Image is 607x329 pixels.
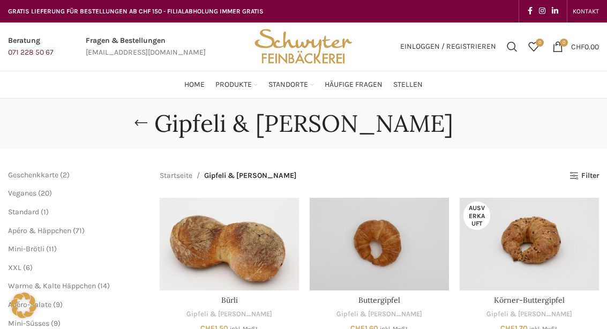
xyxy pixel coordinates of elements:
[186,309,272,319] a: Gipfeli & [PERSON_NAME]
[86,35,206,59] a: Infobox link
[215,80,252,90] span: Produkte
[395,36,501,57] a: Einloggen / Registrieren
[8,189,36,198] a: Veganes
[204,170,297,182] span: Gipfeli & [PERSON_NAME]
[325,74,383,95] a: Häufige Fragen
[501,36,523,57] a: Suchen
[310,198,449,290] a: Buttergipfel
[160,198,299,290] a: Bürli
[8,207,39,216] a: Standard
[536,39,544,47] span: 0
[549,4,561,19] a: Linkedin social link
[460,198,599,290] a: Körner-Buttergipfel
[393,74,423,95] a: Stellen
[154,109,453,138] h1: Gipfeli & [PERSON_NAME]
[573,1,599,22] a: KONTAKT
[494,295,565,305] a: Körner-Buttergipfel
[8,8,264,15] span: GRATIS LIEFERUNG FÜR BESTELLUNGEN AB CHF 150 - FILIALABHOLUNG IMMER GRATIS
[8,244,44,253] a: Mini-Brötli
[536,4,549,19] a: Instagram social link
[8,170,58,180] a: Geschenkkarte
[56,300,60,309] span: 9
[486,309,572,319] a: Gipfeli & [PERSON_NAME]
[268,80,308,90] span: Standorte
[547,36,604,57] a: 0 CHF0.00
[463,201,490,230] span: Ausverkauft
[567,1,604,22] div: Secondary navigation
[184,80,205,90] span: Home
[571,42,584,51] span: CHF
[325,80,383,90] span: Häufige Fragen
[8,281,96,290] a: Warme & Kalte Häppchen
[3,74,604,95] div: Main navigation
[63,170,67,180] span: 2
[569,171,599,181] a: Filter
[393,80,423,90] span: Stellen
[54,319,58,328] span: 9
[400,43,496,50] span: Einloggen / Registrieren
[160,170,297,182] nav: Breadcrumb
[41,189,49,198] span: 20
[358,295,400,305] a: Buttergipfel
[571,42,599,51] bdi: 0.00
[160,170,192,182] a: Startseite
[523,36,544,57] div: Meine Wunschliste
[49,244,54,253] span: 11
[8,226,71,235] a: Apéro & Häppchen
[43,207,46,216] span: 1
[523,36,544,57] a: 0
[251,23,356,71] img: Bäckerei Schwyter
[560,39,568,47] span: 0
[8,35,54,59] a: Infobox link
[524,4,536,19] a: Facebook social link
[100,281,107,290] span: 14
[251,41,356,50] a: Site logo
[573,8,599,15] span: KONTAKT
[215,74,258,95] a: Produkte
[128,113,154,134] a: Go back
[26,263,30,272] span: 6
[268,74,314,95] a: Standorte
[221,295,238,305] a: Bürli
[336,309,422,319] a: Gipfeli & [PERSON_NAME]
[76,226,82,235] span: 71
[8,263,21,272] a: XXL
[184,74,205,95] a: Home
